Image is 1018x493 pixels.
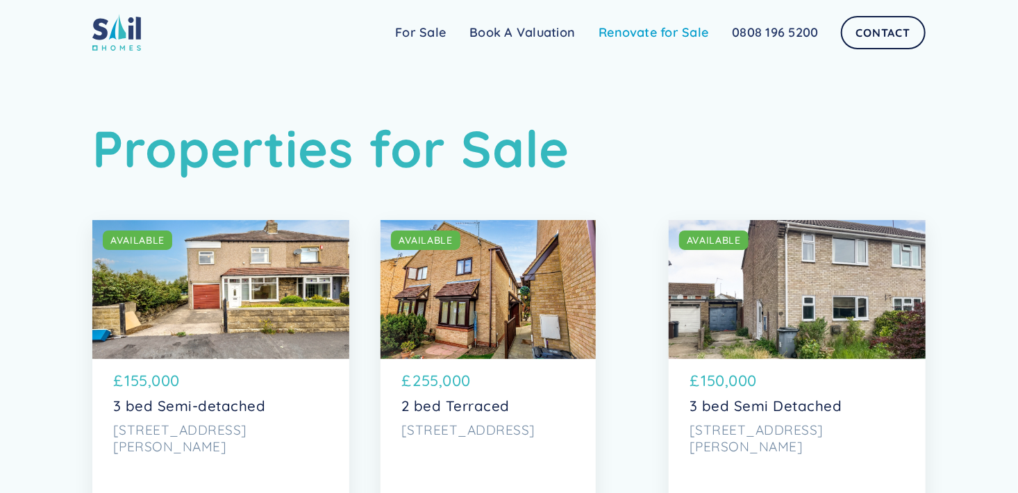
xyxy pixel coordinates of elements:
[687,233,741,247] div: AVAILABLE
[458,19,587,47] a: Book A Valuation
[383,19,458,47] a: For Sale
[587,19,720,47] a: Renovate for Sale
[690,369,700,392] p: £
[690,397,905,415] p: 3 bed Semi Detached
[125,369,181,392] p: 155,000
[690,421,905,456] p: [STREET_ADDRESS][PERSON_NAME]
[113,421,328,456] p: [STREET_ADDRESS][PERSON_NAME]
[113,397,328,415] p: 3 bed Semi-detached
[92,14,141,51] img: sail home logo colored
[413,369,472,392] p: 255,000
[401,397,575,415] p: 2 bed Terraced
[113,369,124,392] p: £
[401,369,412,392] p: £
[721,19,831,47] a: 0808 196 5200
[110,233,165,247] div: AVAILABLE
[92,118,926,179] h1: Properties for Sale
[841,16,926,49] a: Contact
[399,233,453,247] div: AVAILABLE
[701,369,758,392] p: 150,000
[401,421,575,439] p: [STREET_ADDRESS]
